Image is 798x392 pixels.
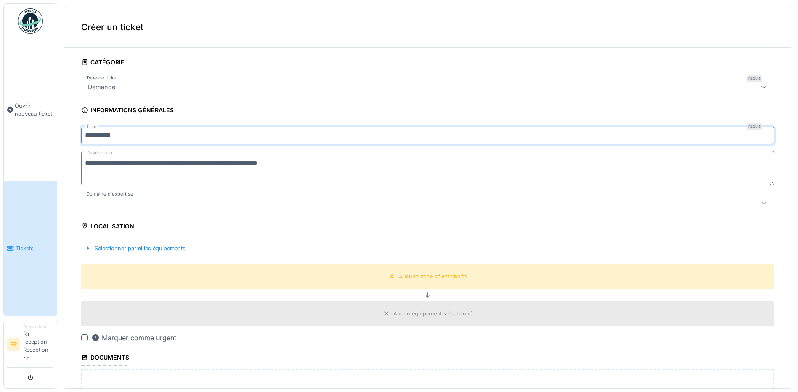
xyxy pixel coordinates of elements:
div: Demandeur [23,323,53,330]
div: Créer un ticket [64,7,791,48]
li: Rlr reception Reception rlr [23,323,53,366]
span: Ouvrir nouveau ticket [15,102,53,118]
label: Type de ticket [85,74,120,82]
div: Aucune zone sélectionnée [399,273,467,281]
div: Marquer comme urgent [91,333,176,343]
div: Requis [747,123,762,130]
div: Aucun équipement sélectionné [393,310,472,318]
li: RR [7,338,20,351]
label: Domaine d'expertise [85,191,135,198]
div: Documents [81,351,129,366]
div: Sélectionner parmi les équipements [81,243,189,254]
div: Catégorie [81,56,125,70]
div: Informations générales [81,104,174,118]
a: Tickets [4,181,57,315]
span: Tickets [16,244,53,252]
label: Titre [85,123,98,130]
a: RR DemandeurRlr reception Reception rlr [7,323,53,368]
img: Badge_color-CXgf-gQk.svg [18,8,43,34]
div: Requis [747,75,762,82]
label: Description [85,148,114,158]
div: Demande [85,82,119,92]
div: Localisation [81,220,134,234]
a: Ouvrir nouveau ticket [4,38,57,181]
